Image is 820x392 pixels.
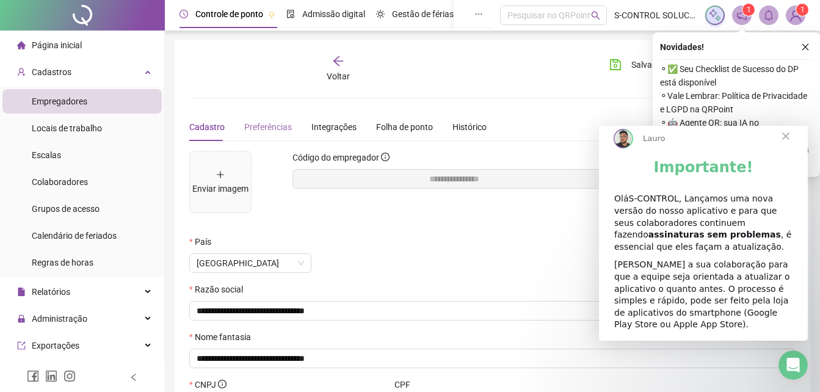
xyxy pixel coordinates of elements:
span: info-circle [218,380,227,388]
span: Salvar [631,58,655,71]
span: Gestão de férias [392,9,454,19]
span: Preferências [244,122,292,132]
span: Relatórios [32,287,70,297]
span: ⚬ ✅ Seu Checklist de Sucesso do DP está disponível [660,62,813,89]
span: Administração [32,314,87,324]
span: user-add [17,68,26,76]
span: arrow-left [332,55,344,67]
div: Cadastro [189,120,225,134]
span: CNPJ [195,378,227,391]
span: Calendário de feriados [32,231,117,241]
span: info-circle [381,153,390,161]
span: País [195,235,211,249]
span: Nome fantasia [195,330,251,344]
sup: 1 [742,4,755,16]
span: Grupos de acesso [32,204,100,214]
div: Histórico [452,120,487,134]
img: 89545 [786,6,805,24]
span: facebook [27,370,39,382]
span: Regras de horas [32,258,93,267]
label: CPF [394,378,418,391]
span: 1 [747,5,751,14]
span: instagram [63,370,76,382]
div: Integrações [311,120,357,134]
span: ⚬ Vale Lembrar: Política de Privacidade e LGPD na QRPoint [660,89,813,116]
span: linkedin [45,370,57,382]
span: Brasil [197,254,304,272]
span: Código do empregador [292,153,379,162]
span: Admissão digital [302,9,365,19]
span: Razão social [195,283,243,296]
div: Folha de ponto [376,120,433,134]
span: Página inicial [32,40,82,50]
span: file-done [286,10,295,18]
span: Locais de trabalho [32,123,102,133]
span: Exportações [32,341,79,350]
span: 1 [800,5,805,14]
div: OláS-CONTROL, Lançamos uma nova versão do nosso aplicativo e para que seus colaboradores continue... [15,67,194,127]
span: ⚬ 🤖 Agente QR: sua IA no Departamento Pessoal [660,116,813,143]
span: clock-circle [180,10,188,18]
b: Importante! [55,33,154,50]
span: Cadastros [32,67,71,77]
span: search [591,11,600,20]
span: file [17,288,26,296]
b: assinaturas sem problemas [49,104,182,114]
span: home [17,41,26,49]
span: Voltar [327,71,350,81]
iframe: Intercom live chat [778,350,808,380]
span: pushpin [268,11,275,18]
iframe: Intercom live chat mensagem [599,126,808,341]
span: Colaboradores [32,177,88,187]
span: export [17,341,26,350]
span: Controle de ponto [195,9,263,19]
span: Novidades ! [660,40,704,54]
span: ellipsis [474,10,483,18]
span: Escalas [32,150,61,160]
span: bell [763,10,774,21]
button: Salvar [600,55,664,74]
span: notification [736,10,747,21]
span: Empregadores [32,96,87,106]
span: left [129,373,138,382]
span: save [609,59,622,71]
span: S-CONTROL SOLUCOES FINANCEIRAS LTDA [614,9,698,22]
img: sparkle-icon.fc2bf0ac1784a2077858766a79e2daf3.svg [708,9,722,22]
span: lock [17,314,26,323]
span: plus [216,170,225,179]
span: close [801,43,810,51]
div: Enviar imagem [192,182,249,195]
sup: Atualize o seu contato no menu Meus Dados [796,4,808,16]
span: sun [376,10,385,18]
div: [PERSON_NAME] a sua colaboração para que a equipe seja orientada a atualizar o aplicativo o quant... [15,133,194,205]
